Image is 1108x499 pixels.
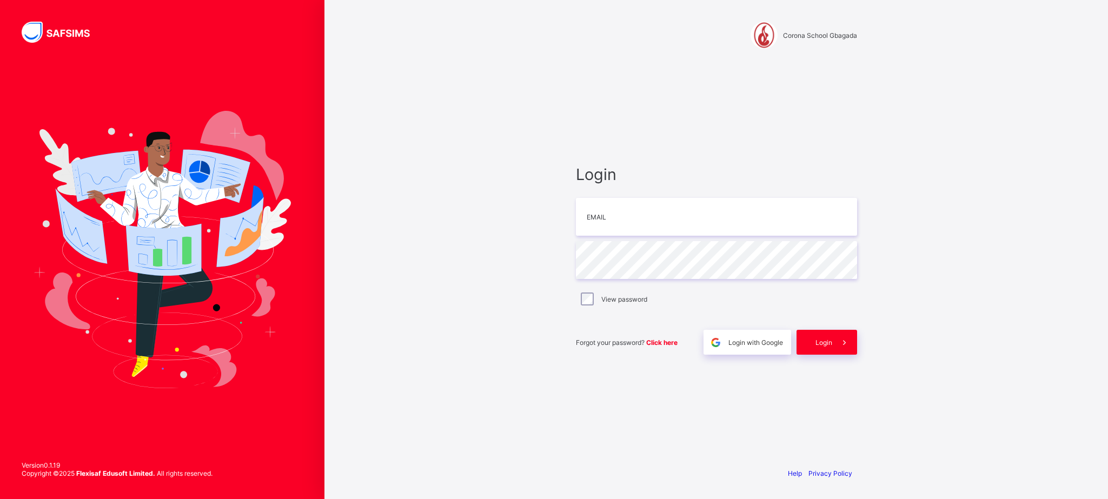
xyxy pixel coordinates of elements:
span: Forgot your password? [576,338,678,347]
img: google.396cfc9801f0270233282035f929180a.svg [709,336,722,349]
img: Hero Image [34,111,291,388]
span: Login with Google [728,338,783,347]
span: Corona School Gbagada [783,31,857,39]
span: Login [576,165,857,184]
label: View password [601,295,647,303]
span: Login [815,338,832,347]
a: Click here [646,338,678,347]
a: Privacy Policy [808,469,852,477]
img: SAFSIMS Logo [22,22,103,43]
strong: Flexisaf Edusoft Limited. [76,469,155,477]
span: Version 0.1.19 [22,461,213,469]
a: Help [788,469,802,477]
span: Copyright © 2025 All rights reserved. [22,469,213,477]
